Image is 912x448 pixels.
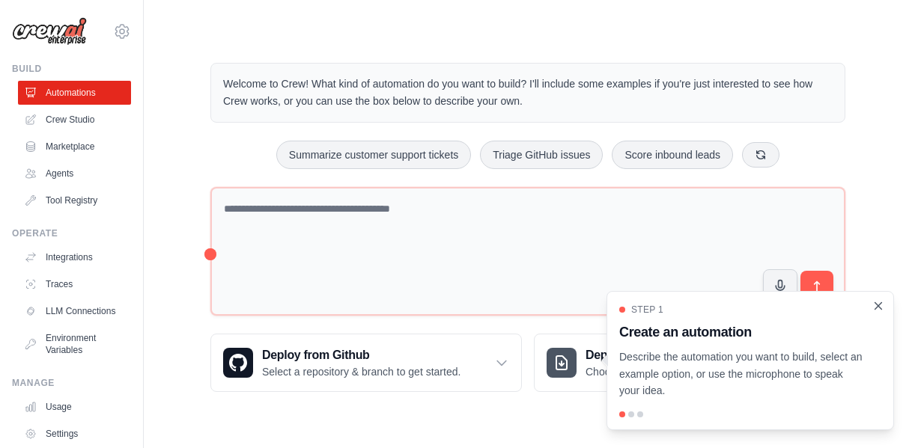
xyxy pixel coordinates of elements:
a: Settings [18,422,131,446]
a: Marketplace [18,135,131,159]
a: Integrations [18,245,131,269]
h3: Deploy from zip file [586,346,712,364]
button: Close walkthrough [872,300,884,312]
a: Tool Registry [18,188,131,212]
button: Triage GitHub issues [480,141,603,169]
p: Choose a zip file to upload. [586,364,712,379]
h3: Create an automation [619,322,863,343]
p: Describe the automation you want to build, select an example option, or use the microphone to spe... [619,349,863,399]
div: 聊天小组件 [837,376,912,448]
button: Summarize customer support tickets [276,141,471,169]
a: Environment Variables [18,326,131,362]
button: Score inbound leads [612,141,733,169]
a: Traces [18,272,131,296]
span: Step 1 [631,304,663,316]
a: LLM Connections [18,299,131,323]
a: Crew Studio [18,108,131,132]
div: Manage [12,377,131,389]
a: Usage [18,395,131,419]
p: Select a repository & branch to get started. [262,364,460,379]
img: Logo [12,17,87,46]
iframe: Chat Widget [837,376,912,448]
a: Automations [18,81,131,105]
div: Operate [12,227,131,239]
p: Welcome to Crew! What kind of automation do you want to build? I'll include some examples if you'... [223,76,833,110]
h3: Deploy from Github [262,346,460,364]
div: Build [12,63,131,75]
a: Agents [18,162,131,185]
